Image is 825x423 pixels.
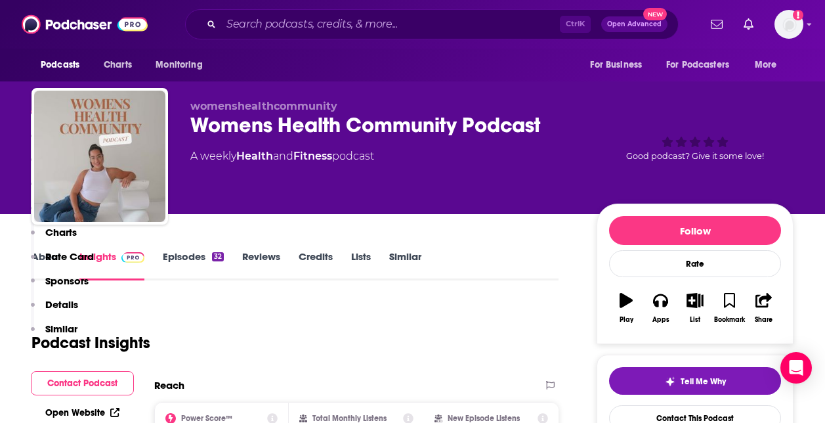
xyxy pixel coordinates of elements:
[746,53,793,78] button: open menu
[273,150,293,162] span: and
[45,298,78,311] p: Details
[793,10,803,20] svg: Add a profile image
[45,407,119,418] a: Open Website
[95,53,140,78] a: Charts
[41,56,79,74] span: Podcasts
[242,250,280,280] a: Reviews
[755,316,772,324] div: Share
[747,284,781,332] button: Share
[609,216,781,245] button: Follow
[299,250,333,280] a: Credits
[351,250,371,280] a: Lists
[681,376,726,387] span: Tell Me Why
[755,56,777,74] span: More
[32,53,96,78] button: open menu
[620,316,633,324] div: Play
[774,10,803,39] span: Logged in as veronica.smith
[626,151,764,161] span: Good podcast? Give it some love!
[448,414,520,423] h2: New Episode Listens
[104,56,132,74] span: Charts
[738,13,759,35] a: Show notifications dropdown
[146,53,219,78] button: open menu
[609,250,781,277] div: Rate
[181,414,232,423] h2: Power Score™
[221,14,560,35] input: Search podcasts, credits, & more...
[163,250,224,280] a: Episodes32
[45,275,89,287] p: Sponsors
[774,10,803,39] img: User Profile
[665,376,675,387] img: tell me why sparkle
[312,414,387,423] h2: Total Monthly Listens
[293,150,332,162] a: Fitness
[780,352,812,384] div: Open Intercom Messenger
[212,252,224,261] div: 32
[45,323,77,335] p: Similar
[190,100,337,112] span: womenshealthcommunity
[712,284,746,332] button: Bookmark
[706,13,728,35] a: Show notifications dropdown
[774,10,803,39] button: Show profile menu
[31,298,78,323] button: Details
[581,53,658,78] button: open menu
[185,9,679,39] div: Search podcasts, credits, & more...
[154,379,184,391] h2: Reach
[31,371,134,395] button: Contact Podcast
[190,148,374,164] div: A weekly podcast
[22,12,148,37] img: Podchaser - Follow, Share and Rate Podcasts
[156,56,202,74] span: Monitoring
[678,284,712,332] button: List
[643,8,667,20] span: New
[690,316,700,324] div: List
[590,56,642,74] span: For Business
[45,250,94,263] p: Rate Card
[658,53,748,78] button: open menu
[609,367,781,395] button: tell me why sparkleTell Me Why
[597,100,793,181] div: Good podcast? Give it some love!
[609,284,643,332] button: Play
[31,275,89,299] button: Sponsors
[389,250,421,280] a: Similar
[34,91,165,222] img: Womens Health Community Podcast
[560,16,591,33] span: Ctrl K
[666,56,729,74] span: For Podcasters
[714,316,745,324] div: Bookmark
[652,316,669,324] div: Apps
[643,284,677,332] button: Apps
[31,250,94,275] button: Rate Card
[236,150,273,162] a: Health
[607,21,662,28] span: Open Advanced
[601,16,667,32] button: Open AdvancedNew
[31,323,77,347] button: Similar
